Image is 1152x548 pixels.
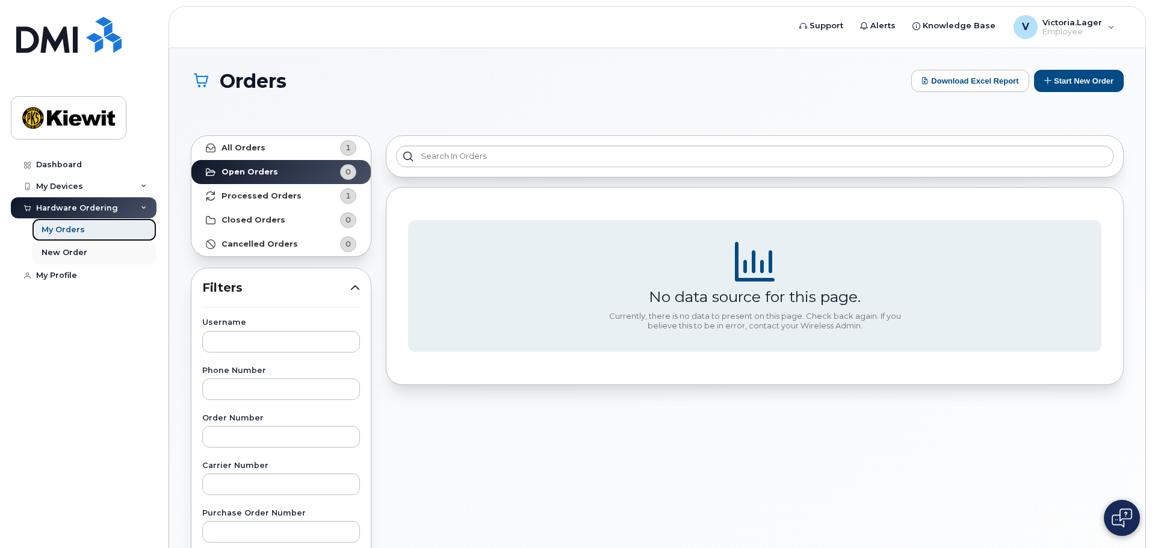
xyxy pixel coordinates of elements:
span: 1 [345,190,351,202]
button: Download Excel Report [911,70,1029,92]
span: Filters [202,279,350,297]
span: 0 [345,214,351,226]
strong: All Orders [221,143,265,153]
span: 0 [345,166,351,177]
strong: Cancelled Orders [221,239,298,249]
a: Processed Orders1 [191,184,371,208]
div: No data source for this page. [649,288,861,306]
label: Carrier Number [202,462,360,470]
label: Order Number [202,414,360,422]
span: 0 [345,238,351,250]
input: Search in orders [396,146,1113,167]
div: Currently, there is no data to present on this page. Check back again. If you believe this to be ... [604,312,905,330]
button: Start New Order [1034,70,1124,92]
strong: Open Orders [221,167,278,177]
span: 1 [345,142,351,153]
a: All Orders1 [191,136,371,160]
strong: Closed Orders [221,215,285,225]
label: Phone Number [202,367,360,375]
img: Open chat [1112,508,1132,528]
label: Username [202,319,360,327]
a: Closed Orders0 [191,208,371,232]
a: Open Orders0 [191,160,371,184]
span: Orders [220,70,286,91]
label: Purchase Order Number [202,510,360,517]
a: Cancelled Orders0 [191,232,371,256]
strong: Processed Orders [221,191,302,201]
